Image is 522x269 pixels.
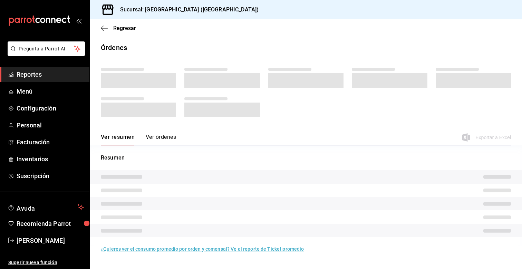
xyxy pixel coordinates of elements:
[76,18,81,23] button: open_drawer_menu
[101,42,127,53] div: Órdenes
[17,203,75,211] span: Ayuda
[17,236,84,245] span: [PERSON_NAME]
[17,137,84,147] span: Facturación
[17,104,84,113] span: Configuración
[5,50,85,57] a: Pregunta a Parrot AI
[101,154,511,162] p: Resumen
[101,134,176,145] div: navigation tabs
[19,45,74,52] span: Pregunta a Parrot AI
[113,25,136,31] span: Regresar
[146,134,176,145] button: Ver órdenes
[17,219,84,228] span: Recomienda Parrot
[8,259,84,266] span: Sugerir nueva función
[17,121,84,130] span: Personal
[17,70,84,79] span: Reportes
[101,25,136,31] button: Regresar
[115,6,259,14] h3: Sucursal: [GEOGRAPHIC_DATA] ([GEOGRAPHIC_DATA])
[17,171,84,181] span: Suscripción
[101,246,304,252] a: ¿Quieres ver el consumo promedio por orden y comensal? Ve al reporte de Ticket promedio
[17,154,84,164] span: Inventarios
[8,41,85,56] button: Pregunta a Parrot AI
[101,134,135,145] button: Ver resumen
[17,87,84,96] span: Menú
